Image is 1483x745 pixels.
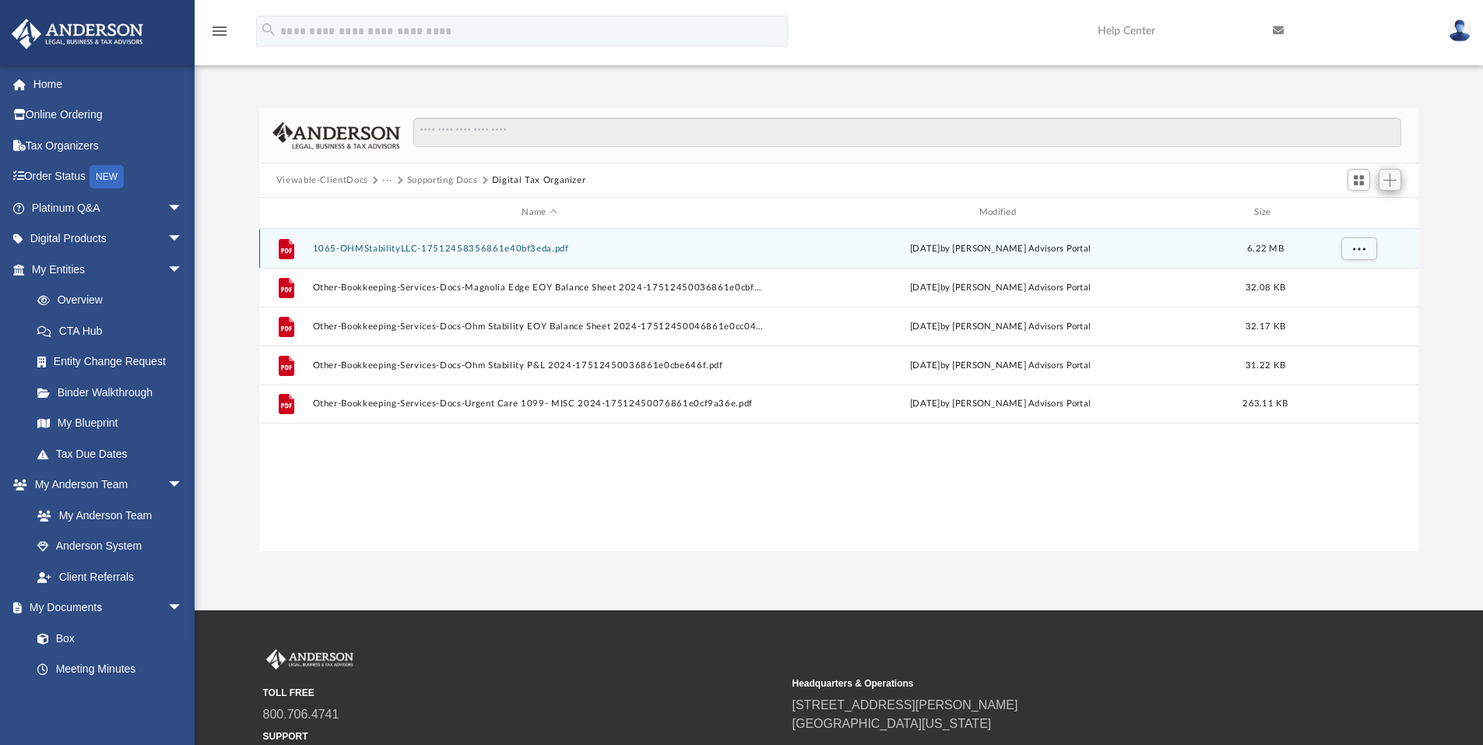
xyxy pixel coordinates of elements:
a: [STREET_ADDRESS][PERSON_NAME] [792,698,1018,712]
span: 32.17 KB [1246,322,1285,330]
div: Modified [773,206,1228,220]
img: User Pic [1448,19,1471,42]
a: Meeting Minutes [22,654,199,685]
button: More options [1341,237,1376,260]
a: Tax Due Dates [22,438,206,469]
a: Entity Change Request [22,346,206,378]
a: Platinum Q&Aarrow_drop_down [11,192,206,223]
span: arrow_drop_down [167,223,199,255]
a: menu [210,30,229,40]
div: [DATE] by [PERSON_NAME] Advisors Portal [773,358,1227,372]
small: TOLL FREE [263,686,782,700]
a: Digital Productsarrow_drop_down [11,223,206,255]
small: Headquarters & Operations [792,676,1311,691]
div: [DATE] by [PERSON_NAME] Advisors Portal [773,397,1227,411]
button: Switch to Grid View [1348,169,1371,191]
a: Client Referrals [22,561,199,592]
div: NEW [90,165,124,188]
a: Home [11,69,206,100]
div: id [266,206,305,220]
button: Other-Bookkeeping-Services-Docs-Magnolia Edge EOY Balance Sheet 2024-17512450036861e0cbf18a6.pdf [312,283,766,293]
div: [DATE] by [PERSON_NAME] Advisors Portal [773,280,1227,294]
button: Add [1379,169,1402,191]
div: Name [311,206,766,220]
input: Search files and folders [413,118,1401,147]
img: Anderson Advisors Platinum Portal [7,19,148,49]
i: search [260,21,277,38]
button: Other-Bookkeeping-Services-Docs-Urgent Care 1099- MISC 2024-17512450076861e0cf9a36e.pdf [312,399,766,409]
a: My Anderson Team [22,500,191,531]
small: SUPPORT [263,729,782,743]
div: Size [1234,206,1296,220]
button: Other-Bookkeeping-Services-Docs-Ohm Stability P&L 2024-17512450036861e0cbe646f.pdf [312,360,766,371]
a: CTA Hub [22,315,206,346]
img: Anderson Advisors Platinum Portal [263,649,357,669]
span: 31.22 KB [1246,360,1285,369]
div: [DATE] by [PERSON_NAME] Advisors Portal [773,241,1227,255]
a: My Entitiesarrow_drop_down [11,254,206,285]
span: arrow_drop_down [167,469,199,501]
div: grid [259,229,1419,551]
button: Supporting Docs [407,174,478,188]
button: Other-Bookkeeping-Services-Docs-Ohm Stability EOY Balance Sheet 2024-17512450046861e0cc04da5.pdf [312,322,766,332]
span: 32.08 KB [1246,283,1285,291]
span: arrow_drop_down [167,592,199,624]
a: 800.706.4741 [263,708,339,721]
div: id [1303,206,1412,220]
span: arrow_drop_down [167,254,199,286]
a: Overview [22,285,206,316]
a: Online Ordering [11,100,206,131]
a: My Documentsarrow_drop_down [11,592,199,624]
a: Anderson System [22,531,199,562]
button: Digital Tax Organizer [492,174,586,188]
a: Tax Organizers [11,130,206,161]
a: Binder Walkthrough [22,377,206,408]
span: 263.11 KB [1242,399,1288,408]
a: Forms Library [22,684,191,715]
a: [GEOGRAPHIC_DATA][US_STATE] [792,717,992,730]
div: [DATE] by [PERSON_NAME] Advisors Portal [773,319,1227,333]
button: ··· [382,174,392,188]
a: Order StatusNEW [11,161,206,193]
a: My Blueprint [22,408,199,439]
span: 6.22 MB [1247,244,1284,252]
a: My Anderson Teamarrow_drop_down [11,469,199,501]
button: Viewable-ClientDocs [276,174,368,188]
span: arrow_drop_down [167,192,199,224]
a: Box [22,623,191,654]
i: menu [210,22,229,40]
button: 1065-OHMStabilityLLC-17512458356861e40bf3eda.pdf [312,244,766,254]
